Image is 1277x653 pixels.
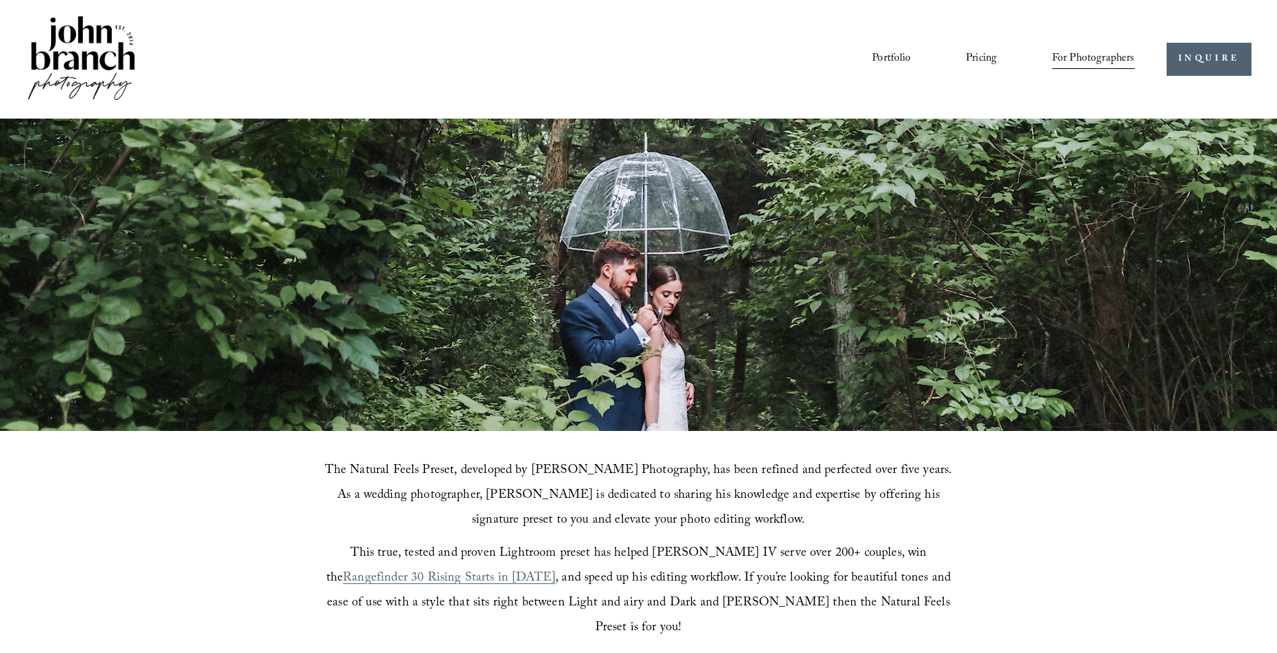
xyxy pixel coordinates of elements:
[326,543,931,590] span: This true, tested and proven Lightroom preset has helped [PERSON_NAME] IV serve over 200+ couples...
[1052,48,1135,71] a: folder dropdown
[1167,43,1251,77] a: INQUIRE
[325,461,956,532] span: The Natural Feels Preset, developed by [PERSON_NAME] Photography, has been refined and perfected ...
[872,48,911,71] a: Portfolio
[26,13,137,106] img: John Branch IV Photography
[327,568,954,639] span: , and speed up his editing workflow. If you’re looking for beautiful tones and ease of use with a...
[966,48,997,71] a: Pricing
[1052,48,1135,70] span: For Photographers
[343,568,555,590] a: Rangefinder 30 Rising Starts in [DATE]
